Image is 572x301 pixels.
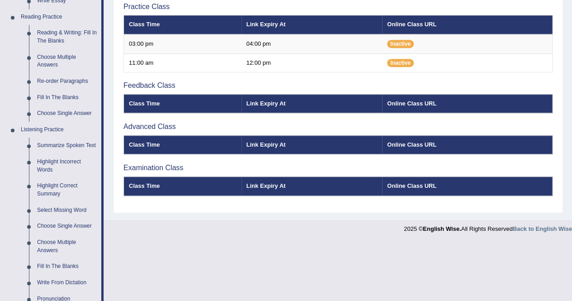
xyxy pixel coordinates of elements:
[123,123,553,131] h3: Advanced Class
[33,234,101,258] a: Choose Multiple Answers
[33,218,101,234] a: Choose Single Answer
[124,135,241,154] th: Class Time
[382,135,552,154] th: Online Class URL
[33,90,101,106] a: Fill In The Blanks
[513,225,572,232] a: Back to English Wise
[33,202,101,219] a: Select Missing Word
[241,34,383,53] td: 04:00 pm
[382,177,552,196] th: Online Class URL
[17,122,101,138] a: Listening Practice
[241,94,383,113] th: Link Expiry At
[123,164,553,172] h3: Examination Class
[33,105,101,122] a: Choose Single Answer
[33,49,101,73] a: Choose Multiple Answers
[382,15,552,34] th: Online Class URL
[33,258,101,275] a: Fill In The Blanks
[17,9,101,25] a: Reading Practice
[124,15,241,34] th: Class Time
[33,25,101,49] a: Reading & Writing: Fill In The Blanks
[241,53,383,72] td: 12:00 pm
[124,94,241,113] th: Class Time
[124,34,241,53] td: 03:00 pm
[33,275,101,291] a: Write From Dictation
[33,154,101,178] a: Highlight Incorrect Words
[123,3,553,11] h3: Practice Class
[387,59,414,67] span: Inactive
[33,178,101,202] a: Highlight Correct Summary
[241,15,383,34] th: Link Expiry At
[387,40,414,48] span: Inactive
[382,94,552,113] th: Online Class URL
[33,73,101,90] a: Re-order Paragraphs
[241,135,383,154] th: Link Expiry At
[124,177,241,196] th: Class Time
[423,225,461,232] strong: English Wise.
[404,220,572,233] div: 2025 © All Rights Reserved
[33,138,101,154] a: Summarize Spoken Text
[123,81,553,90] h3: Feedback Class
[241,177,383,196] th: Link Expiry At
[124,53,241,72] td: 11:00 am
